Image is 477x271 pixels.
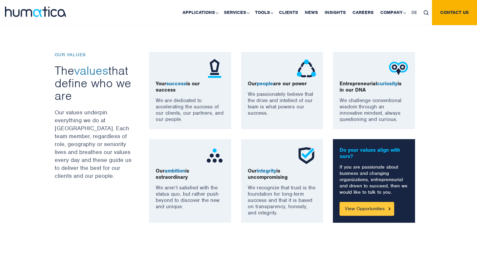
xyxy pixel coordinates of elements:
img: ico [296,58,316,78]
p: Our values underpin everything we do at [GEOGRAPHIC_DATA]. Each team member, regardless of role, ... [55,108,132,180]
p: We passionately believe that the drive and intellect of our team is what powers our success. [248,91,317,116]
span: values [74,63,108,78]
p: We challenge conventional wisdom through an innovative mindset, always questioning and curious. [340,97,408,123]
img: logo [5,7,66,17]
p: Our is uncompromising [248,168,317,180]
p: Our is extraordinary [156,168,225,180]
p: OUR VALUES [55,52,132,58]
img: ico [389,58,408,78]
p: We recognize that trust is the foundation for long-term success and that it is based on transpare... [248,185,317,216]
span: people [257,80,273,87]
img: Button [389,207,391,210]
p: If you are passionate about business and changing organizations, entrepreneurial and driven to su... [340,164,408,195]
p: We are dedicated to accelerating the success of our clients, our partners, and our people. [156,97,225,123]
p: Our are our power [248,81,317,87]
p: Entrepreneurial is in our DNA [340,81,408,93]
img: search_icon [424,10,429,15]
p: Your is our success [156,81,225,93]
span: curiosity [377,80,397,87]
span: integrity [257,168,276,174]
img: ico [205,58,225,78]
p: Do your values align with ours? [340,147,408,160]
span: ambition [165,168,185,174]
a: View Opportunities [340,202,394,216]
img: ico [205,146,225,166]
h3: The that define who we are [55,64,132,102]
span: DE [411,10,417,15]
span: success [166,80,186,87]
p: We aren’t satisfied with the status quo, but rather push beyond to discover the new and unique. [156,185,225,210]
img: ico [296,146,316,166]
